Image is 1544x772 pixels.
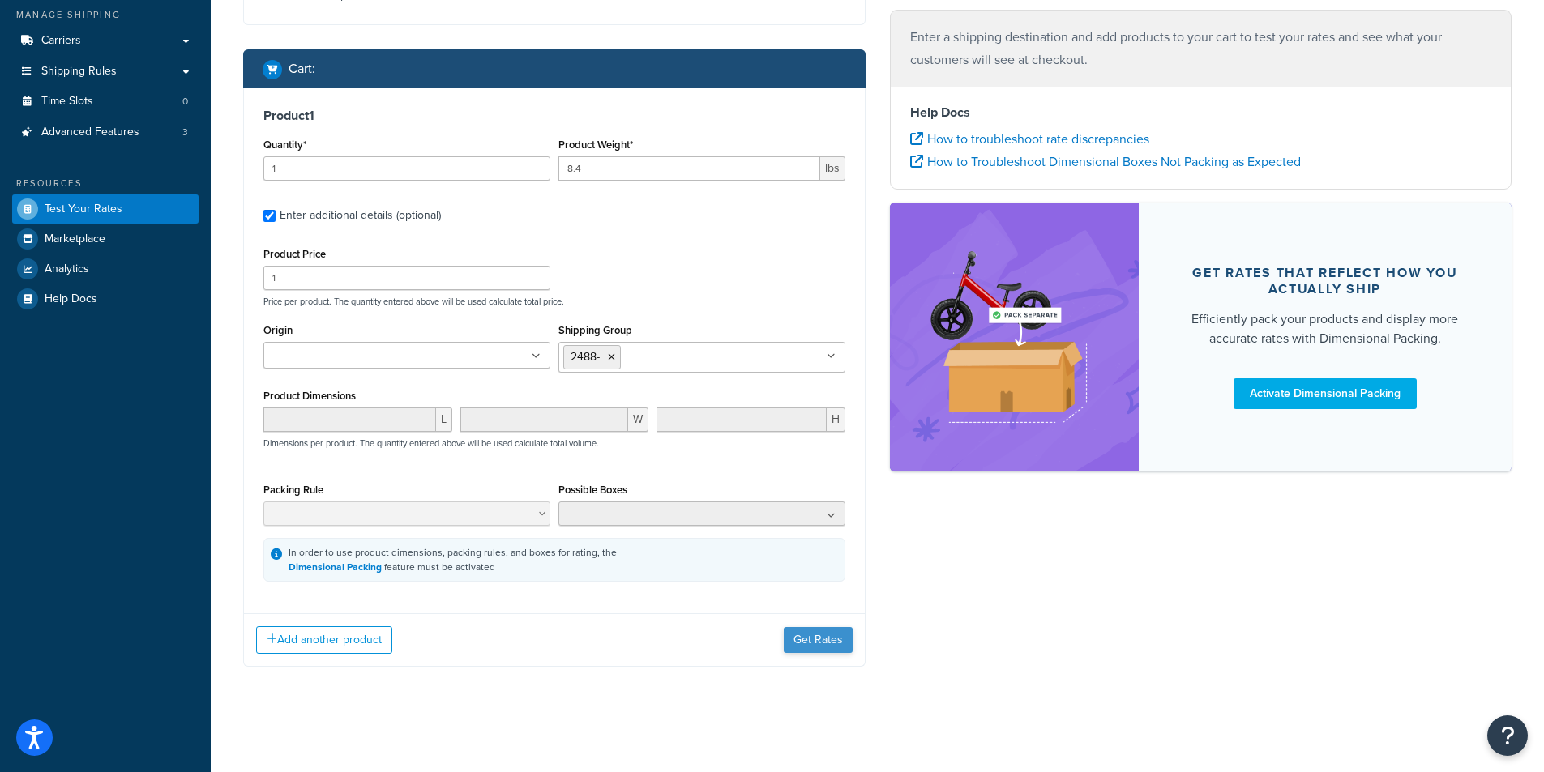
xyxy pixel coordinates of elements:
[289,62,315,76] h2: Cart :
[558,324,632,336] label: Shipping Group
[263,139,306,151] label: Quantity*
[914,227,1114,446] img: feature-image-dim-d40ad3071a2b3c8e08177464837368e35600d3c5e73b18a22c1e4bb210dc32ac.png
[259,437,599,449] p: Dimensions per product. The quantity entered above will be used calculate total volume.
[1234,378,1417,409] a: Activate Dimensional Packing
[263,484,323,496] label: Packing Rule
[1178,265,1473,297] div: Get rates that reflect how you actually ship
[784,627,853,653] button: Get Rates
[12,194,199,224] a: Test Your Rates
[12,87,199,117] a: Time Slots0
[910,103,1492,122] h4: Help Docs
[827,407,845,432] span: H
[12,177,199,190] div: Resources
[12,8,199,22] div: Manage Shipping
[41,34,81,48] span: Carriers
[910,152,1301,171] a: How to Troubleshoot Dimensional Boxes Not Packing as Expected
[45,292,97,306] span: Help Docs
[41,126,139,139] span: Advanced Features
[571,348,600,365] span: 2488-
[436,407,452,432] span: L
[820,156,845,181] span: lbs
[558,139,633,151] label: Product Weight*
[289,560,382,574] a: Dimensional Packing
[182,126,188,139] span: 3
[558,484,627,496] label: Possible Boxes
[263,108,845,124] h3: Product 1
[12,26,199,56] a: Carriers
[1178,309,1473,348] div: Efficiently pack your products and display more accurate rates with Dimensional Packing.
[12,224,199,254] a: Marketplace
[12,57,199,87] a: Shipping Rules
[628,407,648,432] span: W
[1487,715,1528,756] button: Open Resource Center
[263,324,293,336] label: Origin
[263,390,356,402] label: Product Dimensions
[12,284,199,313] a: Help Docs
[263,210,276,222] input: Enter additional details (optional)
[41,65,117,79] span: Shipping Rules
[259,296,849,307] p: Price per product. The quantity entered above will be used calculate total price.
[910,26,1492,71] p: Enter a shipping destination and add products to your cart to test your rates and see what your c...
[45,262,89,276] span: Analytics
[45,203,122,216] span: Test Your Rates
[12,87,199,117] li: Time Slots
[289,545,617,574] div: In order to use product dimensions, packing rules, and boxes for rating, the feature must be acti...
[12,117,199,147] a: Advanced Features3
[256,626,392,654] button: Add another product
[12,117,199,147] li: Advanced Features
[280,204,441,227] div: Enter additional details (optional)
[910,130,1149,148] a: How to troubleshoot rate discrepancies
[41,95,93,109] span: Time Slots
[263,156,550,181] input: 0.0
[12,254,199,284] a: Analytics
[558,156,820,181] input: 0.00
[45,232,105,246] span: Marketplace
[182,95,188,109] span: 0
[263,248,326,260] label: Product Price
